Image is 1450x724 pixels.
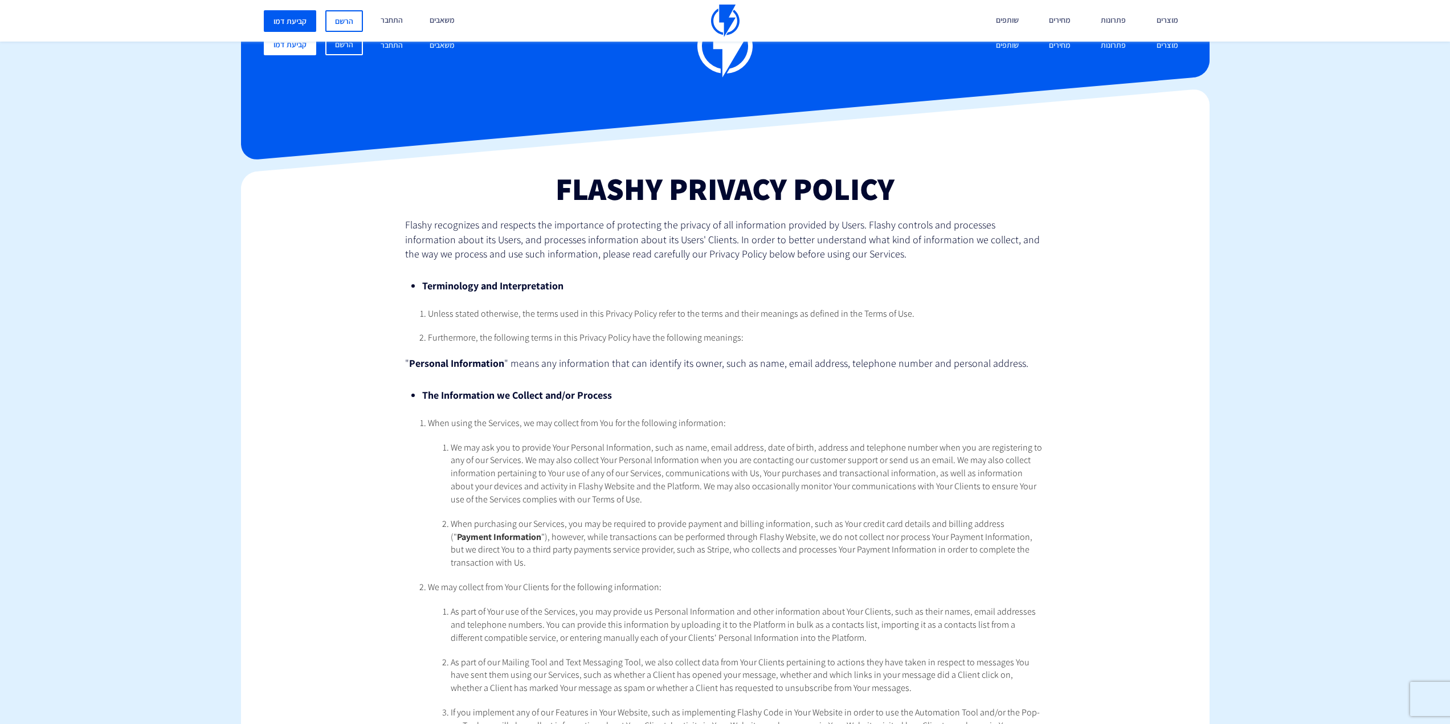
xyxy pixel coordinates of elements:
[451,656,1030,694] span: As part of our Mailing Tool and Text Messaging Tool, we also collect data from Your Clients perta...
[372,34,411,58] a: התחבר
[987,34,1027,58] a: שותפים
[451,441,1042,505] span: We may ask you to provide Your Personal Information, such as name, email address, date of birth, ...
[1148,34,1187,58] a: מוצרים
[1092,34,1134,58] a: פתרונות
[325,10,363,32] a: הרשם
[504,357,1028,370] span: " means any information that can identify its owner, such as name, email address, telephone numbe...
[428,417,726,429] span: When using the Services, we may collect from You for the following information:
[421,34,463,58] a: משאבים
[422,279,563,292] strong: Terminology and Interpretation
[428,581,661,593] span: We may collect from Your Clients for the following information:
[409,357,504,370] strong: Personal Information
[422,388,612,402] strong: The Information we Collect and/or Process
[428,332,744,343] span: Furthermore, the following terms in this Privacy Policy have the following meanings:
[451,606,1036,644] span: As part of Your use of the Services, you may provide us Personal Information and other informatio...
[264,10,316,32] a: קביעת דמו
[451,518,1004,543] span: When purchasing our Services, you may be required to provide payment and billing information, suc...
[457,531,541,543] strong: Payment Information
[405,357,409,370] span: "
[1040,34,1079,58] a: מחירים
[451,531,1032,569] span: "), however, while transactions can be performed through Flashy Website, we do not collect nor pr...
[325,34,363,55] a: הרשם
[428,308,914,320] span: Unless stated otherwise, the terms used in this Privacy Policy refer to the terms and their meani...
[405,218,1040,260] span: Flashy recognizes and respects the importance of protecting the privacy of all information provid...
[264,34,316,55] a: קביעת דמו
[405,171,1045,206] h1: Flashy Privacy Policy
